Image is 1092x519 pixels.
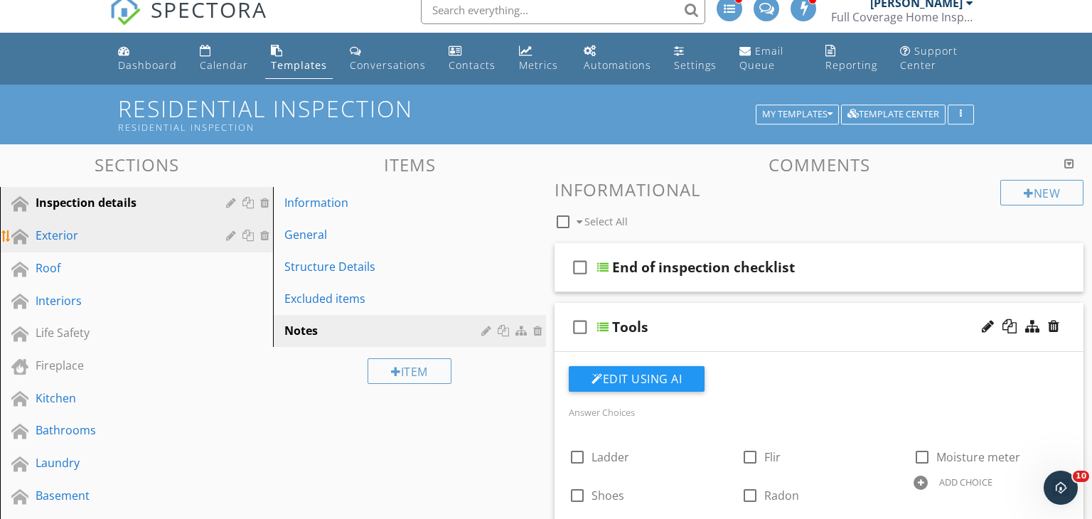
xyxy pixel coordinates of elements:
a: Templates [265,38,333,79]
div: Item [368,358,451,384]
div: Calendar [200,58,248,72]
button: Edit Using AI [569,366,705,392]
a: SPECTORA [109,6,267,36]
div: Basement [36,487,205,504]
h3: Items [273,155,546,174]
div: Contacts [449,58,496,72]
button: Template Center [841,105,946,124]
a: Contacts [443,38,503,79]
span: 10 [1073,471,1089,482]
div: Conversations [350,58,426,72]
div: Tools [612,319,648,336]
div: Exterior [36,227,205,244]
div: ADD CHOICE [939,476,992,488]
div: Life Safety [36,324,205,341]
div: Information [284,194,486,211]
a: Automations (Advanced) [578,38,657,79]
i: check_box_outline_blank [569,310,591,344]
div: Email Queue [739,44,783,72]
div: Automations [584,58,651,72]
span: Select All [584,215,628,228]
span: Moisture meter [936,449,1020,465]
div: Dashboard [118,58,177,72]
a: Template Center [841,107,946,119]
h3: Informational [555,180,1083,199]
div: Structure Details [284,258,486,275]
div: Bathrooms [36,422,205,439]
div: Residential Inspection [118,122,760,133]
a: Reporting [820,38,883,79]
div: Interiors [36,292,205,309]
div: Support Center [900,44,958,72]
a: Calendar [194,38,254,79]
div: My Templates [762,109,833,119]
span: Radon [764,488,799,503]
div: Templates [271,58,327,72]
span: Ladder [591,449,629,465]
div: Full Coverage Home Inspections, LLC [831,10,973,24]
div: General [284,226,486,243]
div: Metrics [519,58,558,72]
a: Metrics [513,38,567,79]
span: Flir [764,449,781,465]
a: Dashboard [112,38,183,79]
iframe: Intercom live chat [1044,471,1078,505]
div: New [1000,180,1083,205]
span: Shoes [591,488,624,503]
div: Roof [36,259,205,277]
div: Fireplace [36,357,205,374]
div: End of inspection checklist [612,259,795,276]
a: Support Center [894,38,980,79]
a: Conversations [344,38,432,79]
h3: Comments [555,155,1083,174]
div: Inspection details [36,194,205,211]
div: Kitchen [36,390,205,407]
div: Excluded items [284,290,486,307]
a: Settings [668,38,722,79]
div: Laundry [36,454,205,471]
i: check_box_outline_blank [569,250,591,284]
div: Template Center [847,109,939,119]
h1: Residential Inspection [118,96,973,132]
a: Email Queue [734,38,808,79]
label: Answer Choices [569,406,635,419]
button: My Templates [756,105,839,124]
div: Reporting [825,58,877,72]
div: Settings [674,58,717,72]
div: Notes [284,322,486,339]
